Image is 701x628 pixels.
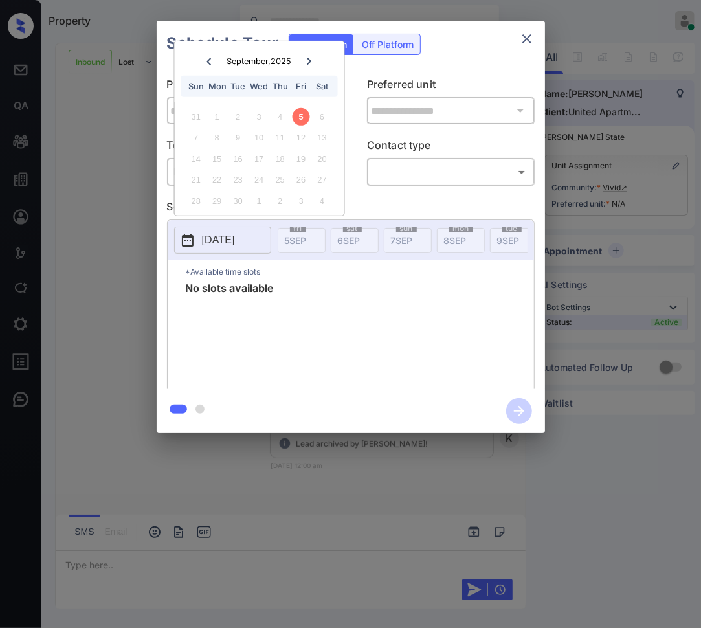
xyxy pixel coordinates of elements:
[174,227,271,254] button: [DATE]
[293,108,310,126] div: Not available Friday, September 5th, 2025
[367,76,535,97] p: Preferred unit
[229,78,247,95] div: Tue
[229,171,247,188] div: Not available Tuesday, September 23rd, 2025
[170,161,331,183] div: In Person
[313,129,331,146] div: Not available Saturday, September 13th, 2025
[271,192,289,210] div: Not available Thursday, October 2nd, 2025
[208,192,226,210] div: Not available Monday, September 29th, 2025
[271,129,289,146] div: Not available Thursday, September 11th, 2025
[186,283,274,387] span: No slots available
[313,192,331,210] div: Not available Saturday, October 4th, 2025
[208,108,226,126] div: Not available Monday, September 1st, 2025
[293,171,310,188] div: Not available Friday, September 26th, 2025
[250,108,268,126] div: Not available Wednesday, September 3rd, 2025
[313,150,331,168] div: Not available Saturday, September 20th, 2025
[208,129,226,146] div: Not available Monday, September 8th, 2025
[293,129,310,146] div: Not available Friday, September 12th, 2025
[271,108,289,126] div: Not available Thursday, September 4th, 2025
[313,108,331,126] div: Not available Saturday, September 6th, 2025
[157,21,289,66] h2: Schedule Tour
[250,129,268,146] div: Not available Wednesday, September 10th, 2025
[167,199,535,219] p: Select slot
[187,171,205,188] div: Not available Sunday, September 21st, 2025
[250,150,268,168] div: Not available Wednesday, September 17th, 2025
[187,129,205,146] div: Not available Sunday, September 7th, 2025
[293,150,310,168] div: Not available Friday, September 19th, 2025
[229,129,247,146] div: Not available Tuesday, September 9th, 2025
[250,78,268,95] div: Wed
[271,171,289,188] div: Not available Thursday, September 25th, 2025
[355,34,420,54] div: Off Platform
[167,76,335,97] p: Preferred community
[271,78,289,95] div: Thu
[229,192,247,210] div: Not available Tuesday, September 30th, 2025
[250,192,268,210] div: Not available Wednesday, October 1st, 2025
[367,137,535,158] p: Contact type
[179,106,340,211] div: month 2025-09
[293,78,310,95] div: Fri
[271,150,289,168] div: Not available Thursday, September 18th, 2025
[208,150,226,168] div: Not available Monday, September 15th, 2025
[313,171,331,188] div: Not available Saturday, September 27th, 2025
[187,192,205,210] div: Not available Sunday, September 28th, 2025
[208,78,226,95] div: Mon
[313,78,331,95] div: Sat
[514,26,540,52] button: close
[229,108,247,126] div: Not available Tuesday, September 2nd, 2025
[250,171,268,188] div: Not available Wednesday, September 24th, 2025
[208,171,226,188] div: Not available Monday, September 22nd, 2025
[187,150,205,168] div: Not available Sunday, September 14th, 2025
[202,232,235,248] p: [DATE]
[187,78,205,95] div: Sun
[289,34,353,54] div: On Platform
[167,137,335,158] p: Tour type
[293,192,310,210] div: Not available Friday, October 3rd, 2025
[187,108,205,126] div: Not available Sunday, August 31st, 2025
[186,260,534,283] p: *Available time slots
[229,150,247,168] div: Not available Tuesday, September 16th, 2025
